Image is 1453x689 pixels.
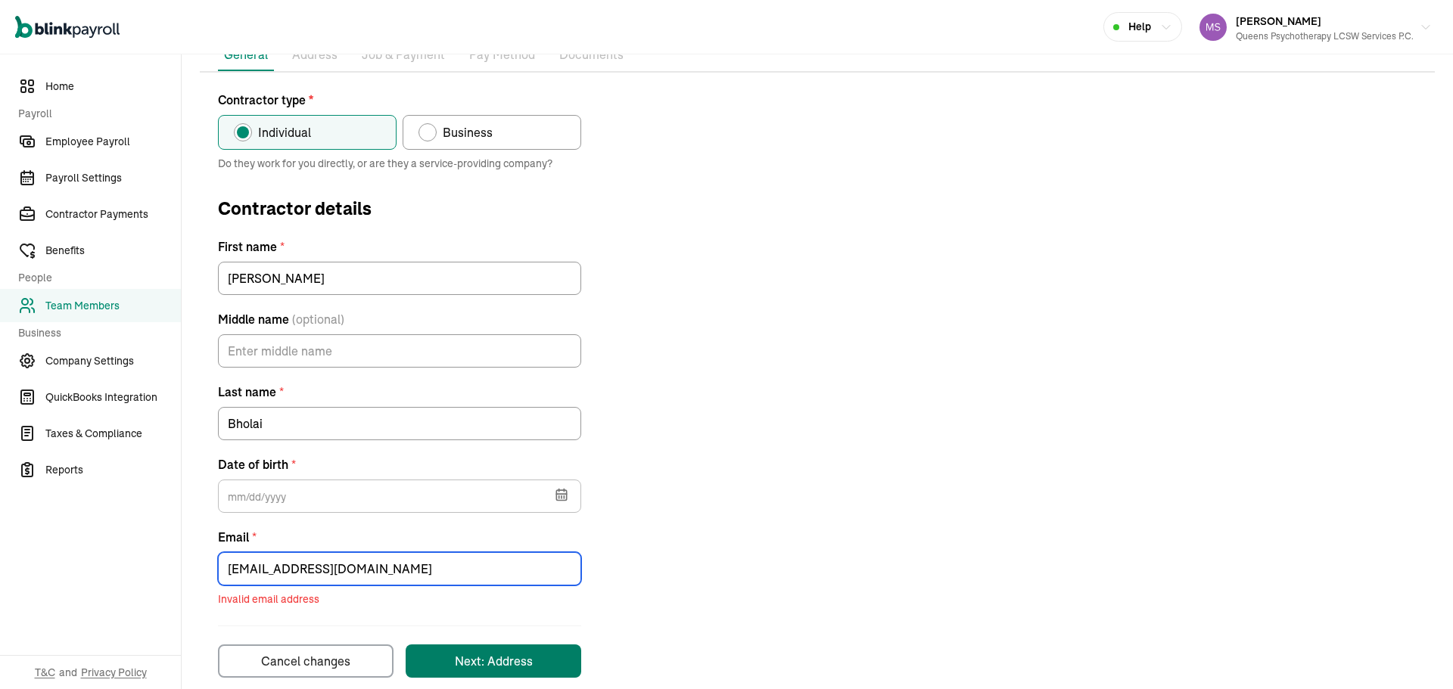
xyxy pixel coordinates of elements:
button: Help [1103,12,1182,42]
span: [PERSON_NAME] [1236,14,1321,28]
span: Home [45,79,181,95]
span: Contractor details [218,195,581,222]
span: Do they work for you directly, or are they a service-providing company? [218,156,581,171]
span: Invalid email address [218,591,581,607]
p: Job & Payment [362,45,445,65]
input: mm/dd/yyyy [218,480,581,513]
span: Payroll Settings [45,170,181,186]
span: Contractor Payments [45,206,181,222]
input: Last name [218,407,581,440]
span: (optional) [292,310,344,328]
label: Email [218,528,581,546]
p: Documents [559,45,624,65]
span: Business [443,123,493,141]
div: Next: Address [455,652,533,670]
div: Cancel changes [261,652,350,670]
span: Taxes & Compliance [45,426,181,442]
span: Individual [258,123,311,141]
label: First name [218,237,581,256]
span: People [18,270,172,286]
span: Employee Payroll [45,134,181,150]
span: Privacy Policy [81,665,147,680]
input: First name [218,262,581,295]
button: Cancel changes [218,644,394,678]
nav: Global [15,5,120,49]
p: Address [292,45,338,65]
span: Team Members [45,298,181,314]
label: Last name [218,383,581,401]
p: Contractor type [218,91,581,109]
input: Email [218,552,581,585]
div: Contractor type [218,91,581,150]
p: Pay Method [469,45,535,65]
iframe: Chat Widget [1201,526,1453,689]
label: Middle name [218,310,581,328]
span: QuickBooks Integration [45,390,181,405]
span: Company Settings [45,353,181,369]
label: Date of birth [218,455,581,473]
span: T&C [35,665,55,680]
div: Queens Psychotherapy LCSW Services P.C. [1236,29,1414,43]
span: Reports [45,462,181,478]
button: [PERSON_NAME]Queens Psychotherapy LCSW Services P.C. [1193,8,1438,46]
button: Next: Address [406,644,581,678]
p: General [224,45,268,64]
span: Business [18,325,172,341]
span: Benefits [45,243,181,259]
input: Middle name [218,334,581,368]
span: Help [1128,19,1151,35]
span: Payroll [18,106,172,122]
